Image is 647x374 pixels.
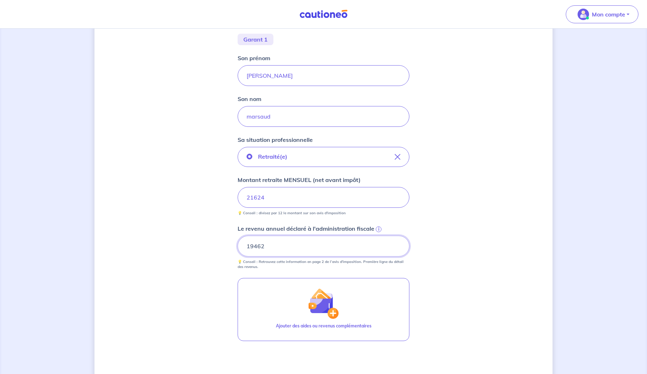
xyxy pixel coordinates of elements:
[566,5,638,23] button: illu_account_valid_menu.svgMon compte
[238,176,361,184] p: Montant retraite MENSUEL (net avant impôt)
[238,278,409,341] button: illu_wallet.svgAjouter des aides ou revenus complémentaires
[238,236,409,256] input: 20000€
[276,323,371,329] p: Ajouter des aides ou revenus complémentaires
[578,9,589,20] img: illu_account_valid_menu.svg
[238,54,270,62] p: Son prénom
[238,106,409,127] input: Doe
[238,135,313,144] p: Sa situation professionnelle
[376,226,381,232] span: i
[297,10,350,19] img: Cautioneo
[238,65,409,86] input: John
[238,259,409,269] p: 💡 Conseil : Retrouvez cette information en page 2 de l’avis d'imposition. Première ligne du détai...
[238,187,409,208] input: Ex : 2 000 € net/mois
[238,34,273,45] div: Garant 1
[258,152,287,161] p: Retraité(e)
[308,288,339,319] img: illu_wallet.svg
[592,10,625,19] p: Mon compte
[238,147,409,167] button: Retraité(e)
[238,95,261,103] p: Son nom
[238,224,374,233] p: Le revenu annuel déclaré à l'administration fiscale
[238,211,346,216] p: 💡 Conseil : divisez par 12 le montant sur son avis d'imposition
